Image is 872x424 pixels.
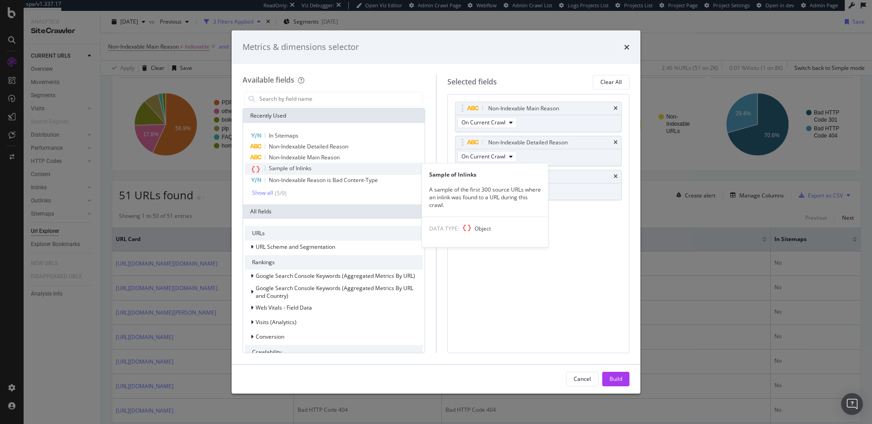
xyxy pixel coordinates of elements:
[269,164,312,172] span: Sample of Inlinks
[245,255,423,270] div: Rankings
[256,272,415,280] span: Google Search Console Keywords (Aggregated Metrics By URL)
[232,30,640,394] div: modal
[461,153,505,160] span: On Current Crawl
[269,132,298,139] span: In Sitemaps
[609,375,622,383] div: Build
[243,41,359,53] div: Metrics & dimensions selector
[475,225,491,232] span: Object
[614,174,618,179] div: times
[269,153,340,161] span: Non-Indexable Main Reason
[624,41,629,53] div: times
[488,138,568,147] div: Non-Indexable Detailed Reason
[256,284,413,300] span: Google Search Console Keywords (Aggregated Metrics By URL and Country)
[447,77,497,87] div: Selected fields
[269,176,378,184] span: Non-Indexable Reason is Bad Content-Type
[455,102,622,132] div: Non-Indexable Main ReasontimesOn Current Crawl
[422,171,548,178] div: Sample of Inlinks
[256,304,312,311] span: Web Vitals - Field Data
[252,190,273,196] div: Show all
[422,186,548,209] div: A sample of the first 300 source URLs where an inlink was found to a URL during this crawl.
[461,118,505,126] span: On Current Crawl
[243,204,425,219] div: All fields
[574,375,591,383] div: Cancel
[258,92,423,106] input: Search by field name
[273,189,287,197] div: ( 5 / 9 )
[614,106,618,111] div: times
[488,104,559,113] div: Non-Indexable Main Reason
[457,151,517,162] button: On Current Crawl
[841,393,863,415] div: Open Intercom Messenger
[600,78,622,86] div: Clear All
[243,108,425,123] div: Recently Used
[245,226,423,241] div: URLs
[245,345,423,360] div: Crawlability
[457,117,517,128] button: On Current Crawl
[269,143,348,150] span: Non-Indexable Detailed Reason
[243,75,294,85] div: Available fields
[593,75,629,89] button: Clear All
[256,333,284,340] span: Conversion
[602,372,629,386] button: Build
[566,372,599,386] button: Cancel
[256,318,297,326] span: Visits (Analytics)
[614,140,618,145] div: times
[256,243,335,251] span: URL Scheme and Segmentation
[429,225,459,232] span: DATA TYPE:
[455,136,622,166] div: Non-Indexable Detailed ReasontimesOn Current Crawl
